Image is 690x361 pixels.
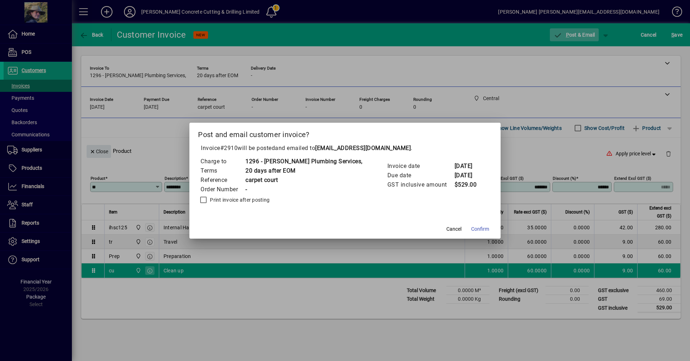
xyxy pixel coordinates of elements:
td: Order Number [200,185,245,194]
td: [DATE] [454,171,483,180]
span: and emailed to [275,145,411,151]
td: Due date [387,171,454,180]
td: 1296 - [PERSON_NAME] Plumbing Services, [245,157,363,166]
span: Confirm [471,225,489,233]
td: Charge to [200,157,245,166]
td: Reference [200,175,245,185]
span: #2910 [220,145,238,151]
td: Invoice date [387,161,454,171]
td: carpet court [245,175,363,185]
td: GST inclusive amount [387,180,454,189]
p: Invoice will be posted . [198,144,492,153]
td: [DATE] [454,161,483,171]
td: - [245,185,363,194]
td: 20 days after EOM [245,166,363,175]
td: $529.00 [454,180,483,189]
button: Confirm [468,223,492,236]
b: [EMAIL_ADDRESS][DOMAIN_NAME] [315,145,411,151]
h2: Post and email customer invoice? [189,123,501,144]
span: Cancel [446,225,461,233]
td: Terms [200,166,245,175]
label: Print invoice after posting [208,196,270,203]
button: Cancel [442,223,465,236]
